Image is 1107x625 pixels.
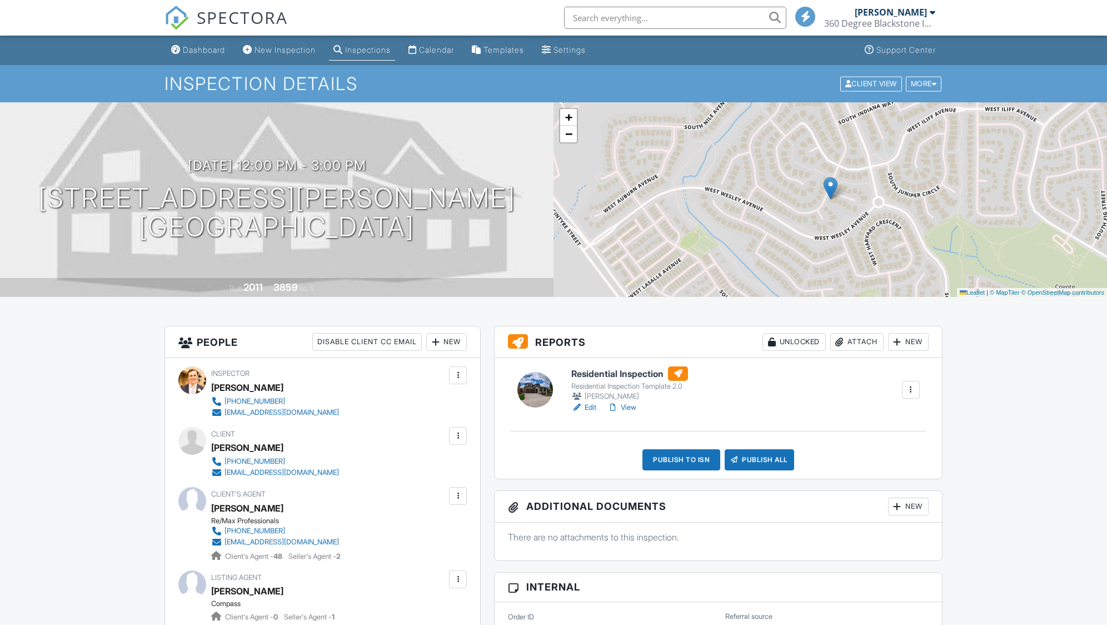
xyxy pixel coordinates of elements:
span: SPECTORA [197,6,288,29]
strong: 48 [273,552,282,560]
span: Built [230,284,242,292]
div: Settings [553,45,586,54]
div: Disable Client CC Email [312,333,422,351]
strong: 1 [332,613,335,621]
div: New Inspection [255,45,316,54]
a: View [607,402,636,413]
div: Publish All [725,449,794,470]
label: Referral source [725,612,772,622]
div: New [888,333,929,351]
img: Marker [824,177,837,200]
div: Residential Inspection Template 2.0 [571,382,688,391]
a: [EMAIL_ADDRESS][DOMAIN_NAME] [211,407,339,418]
div: Unlocked [762,333,826,351]
a: [PERSON_NAME] [211,583,283,599]
a: Leaflet [960,289,985,296]
a: © MapTiler [990,289,1020,296]
a: Support Center [860,40,940,61]
div: Attach [830,333,884,351]
a: [PHONE_NUMBER] [211,456,339,467]
h6: Residential Inspection [571,366,688,381]
strong: 2 [336,552,341,560]
div: Dashboard [183,45,225,54]
span: sq. ft. [300,284,315,292]
div: [PHONE_NUMBER] [225,397,285,406]
span: Client's Agent - [225,552,284,560]
div: Support Center [876,45,936,54]
div: Templates [483,45,524,54]
a: Edit [571,402,596,413]
h3: [DATE] 12:00 pm - 3:00 pm [188,158,366,173]
h1: Inspection Details [164,74,943,93]
div: Inspections [345,45,391,54]
span: − [565,127,572,141]
div: [EMAIL_ADDRESS][DOMAIN_NAME] [225,408,339,417]
h3: Internal [495,573,942,602]
div: [EMAIL_ADDRESS][DOMAIN_NAME] [225,468,339,477]
a: Zoom in [560,109,577,126]
span: Seller's Agent - [284,613,335,621]
div: More [906,76,942,91]
div: 3859 [273,281,298,293]
div: [PERSON_NAME] [211,439,283,456]
span: Client's Agent [211,490,266,498]
div: [EMAIL_ADDRESS][DOMAIN_NAME] [225,538,339,547]
div: [PHONE_NUMBER] [225,527,285,535]
div: [PERSON_NAME] [855,7,927,18]
span: Listing Agent [211,573,262,582]
a: Calendar [404,40,458,61]
div: Re/Max Professionals [211,517,348,525]
span: Inspector [211,369,250,378]
span: + [565,110,572,124]
a: [EMAIL_ADDRESS][DOMAIN_NAME] [211,537,339,548]
div: Publish to ISN [642,449,720,470]
a: Residential Inspection Residential Inspection Template 2.0 [PERSON_NAME] [571,366,688,402]
div: [PERSON_NAME] [211,379,283,396]
div: [PERSON_NAME] [571,391,688,402]
a: [PHONE_NUMBER] [211,396,339,407]
a: Templates [467,40,528,61]
a: New Inspection [238,40,320,61]
a: © OpenStreetMap contributors [1021,289,1104,296]
div: New [426,333,467,351]
a: Zoom out [560,126,577,142]
h1: [STREET_ADDRESS][PERSON_NAME] [GEOGRAPHIC_DATA] [38,183,516,242]
div: Compass [211,599,335,608]
a: SPECTORA [164,15,288,38]
label: Order ID [508,612,534,622]
a: [PERSON_NAME] [211,500,283,517]
div: Client View [840,76,902,91]
div: [PHONE_NUMBER] [225,457,285,466]
strong: 0 [273,613,278,621]
div: 2011 [243,281,263,293]
span: Client's Agent - [225,613,280,621]
div: New [888,498,929,515]
span: | [986,289,988,296]
a: [PHONE_NUMBER] [211,525,339,537]
a: Inspections [329,40,395,61]
h3: Reports [495,326,942,358]
a: [EMAIL_ADDRESS][DOMAIN_NAME] [211,467,339,478]
input: Search everything... [564,7,786,29]
img: The Best Home Inspection Software - Spectora [164,6,189,30]
a: Settings [537,40,590,61]
span: Client [211,430,235,438]
a: Dashboard [167,40,230,61]
h3: Additional Documents [495,491,942,523]
div: Calendar [419,45,454,54]
h3: People [165,326,480,358]
p: There are no attachments to this inspection. [508,531,929,543]
a: Client View [839,79,905,87]
span: Seller's Agent - [288,552,341,560]
div: 360 Degree Blackstone Inspections [824,18,935,29]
